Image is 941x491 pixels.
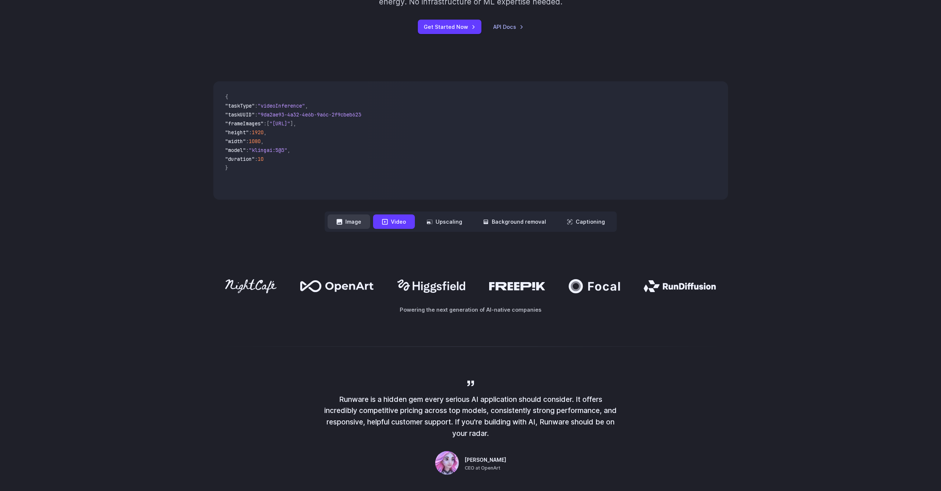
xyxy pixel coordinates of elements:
span: "taskType" [225,102,255,109]
button: Image [328,214,370,229]
span: { [225,94,228,100]
span: CEO at OpenArt [465,464,500,472]
button: Upscaling [418,214,471,229]
p: Powering the next generation of AI-native companies [213,305,728,314]
button: Video [373,214,415,229]
button: Captioning [558,214,614,229]
span: : [255,111,258,118]
span: "width" [225,138,246,145]
span: , [305,102,308,109]
span: "videoInference" [258,102,305,109]
span: "9da2ae93-4a32-4e6b-9a6c-2f9cbeb62301" [258,111,370,118]
span: [PERSON_NAME] [465,456,506,464]
span: 10 [258,156,264,162]
span: , [287,147,290,153]
span: , [261,138,264,145]
span: "duration" [225,156,255,162]
span: [ [267,120,270,127]
span: 1920 [252,129,264,136]
span: : [246,147,249,153]
span: : [246,138,249,145]
span: : [255,102,258,109]
span: "model" [225,147,246,153]
a: Get Started Now [418,20,481,34]
span: "klingai:5@3" [249,147,287,153]
span: "[URL]" [270,120,290,127]
a: API Docs [493,23,524,31]
span: : [249,129,252,136]
span: : [264,120,267,127]
span: , [264,129,267,136]
span: "taskUUID" [225,111,255,118]
span: "frameImages" [225,120,264,127]
button: Background removal [474,214,555,229]
span: 1080 [249,138,261,145]
span: "height" [225,129,249,136]
img: Person [435,451,459,475]
span: } [225,165,228,171]
p: Runware is a hidden gem every serious AI application should consider. It offers incredibly compet... [323,394,619,439]
span: : [255,156,258,162]
span: ] [290,120,293,127]
span: , [293,120,296,127]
